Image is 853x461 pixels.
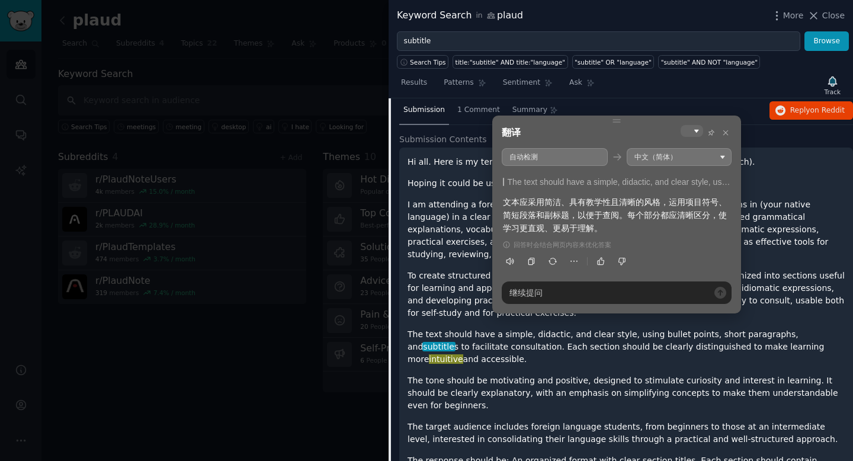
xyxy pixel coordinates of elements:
[453,55,567,69] a: title:"subtitle" AND title:"language"
[457,105,500,116] span: 1 Comment
[503,78,540,88] span: Sentiment
[825,88,841,96] div: Track
[399,133,487,146] span: Submission Contents
[408,156,845,168] p: Hi all. Here is my template I use for my foreign language class (currently is French).
[410,58,446,66] span: Search Tips
[456,58,565,66] div: title:"subtitle" AND title:"language"
[476,11,482,21] span: in
[771,9,804,22] button: More
[790,105,845,116] span: Reply
[565,73,599,98] a: Ask
[397,31,800,52] input: Try a keyword related to your business
[769,101,853,120] button: Replyon Reddit
[401,78,427,88] span: Results
[804,31,849,52] button: Browse
[569,78,582,88] span: Ask
[429,354,463,364] doubao-vocabulary-highlight: intuitive
[444,78,473,88] span: Patterns
[408,270,845,319] p: To create structured and logical transcriptions of foreign language lessons, organized into secti...
[408,374,845,412] p: The tone should be motivating and positive, designed to stimulate curiosity and interest in learn...
[397,73,431,98] a: Results
[661,58,758,66] div: "subtitle" AND NOT "language"
[512,105,547,116] span: Summary
[820,73,845,98] button: Track
[499,73,557,98] a: Sentiment
[408,199,845,261] p: I am attending a foreign language course and would like to transcribe the lessons in (your native...
[408,328,845,366] p: The text should have a simple, didactic, and clear style, using bullet points, short paragraphs, ...
[783,9,804,22] span: More
[822,9,845,22] span: Close
[810,106,845,114] span: on Reddit
[440,73,490,98] a: Patterns
[397,8,523,23] div: Keyword Search plaud
[575,58,652,66] div: "subtitle" OR "language"
[807,9,845,22] button: Close
[658,55,760,69] a: "subtitle" AND NOT "language"
[408,177,845,190] p: Hoping it could be useful. Any suggestion is welcome.
[408,421,845,446] p: The target audience includes foreign language students, from beginners to those at an intermediat...
[572,55,655,69] a: "subtitle" OR "language"
[422,342,456,351] span: subtitle
[397,55,448,69] button: Search Tips
[403,105,445,116] span: Submission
